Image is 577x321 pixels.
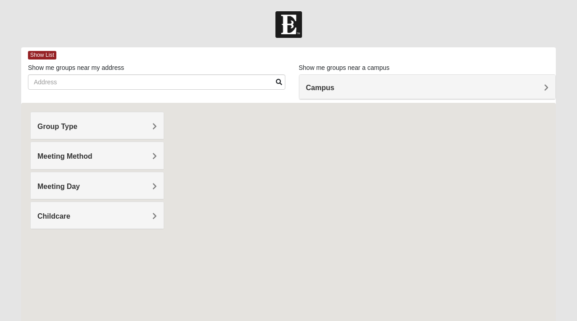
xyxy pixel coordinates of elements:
div: Meeting Method [31,142,164,169]
label: Show me groups near a campus [299,63,390,72]
div: Meeting Day [31,172,164,199]
span: Campus [306,84,334,92]
div: Group Type [31,112,164,139]
div: Campus [299,75,556,99]
label: Show me groups near my address [28,63,124,72]
div: Childcare [31,202,164,229]
input: Address [28,74,285,90]
img: Church of Eleven22 Logo [275,11,302,38]
span: Show List [28,51,56,60]
span: Childcare [37,212,70,220]
span: Meeting Day [37,183,80,190]
span: Group Type [37,123,78,130]
span: Meeting Method [37,152,92,160]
